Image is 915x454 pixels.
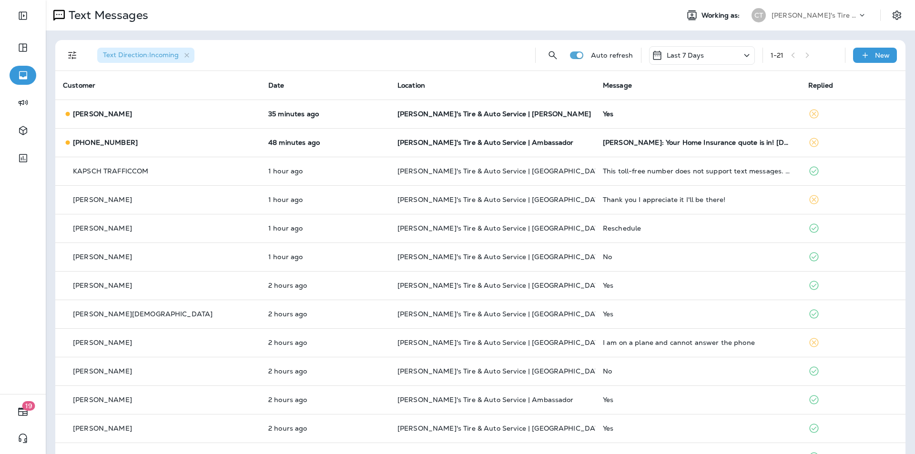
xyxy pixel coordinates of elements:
span: Text Direction : Incoming [103,50,179,59]
div: No [603,367,793,375]
p: Sep 18, 2025 09:03 AM [268,167,382,175]
span: [PERSON_NAME]'s Tire & Auto Service | Ambassador [397,138,574,147]
button: 19 [10,402,36,421]
p: [PERSON_NAME] [73,110,132,118]
span: [PERSON_NAME]'s Tire & Auto Service | [GEOGRAPHIC_DATA] [397,252,606,261]
p: Sep 18, 2025 08:23 AM [268,253,382,261]
p: [PERSON_NAME] [73,224,132,232]
div: This toll-free number does not support text messages. Please contact us via our website at GeauxP... [603,167,793,175]
div: 1 - 21 [771,51,784,59]
span: 19 [22,401,35,411]
p: Sep 18, 2025 08:41 AM [268,196,382,203]
span: [PERSON_NAME]'s Tire & Auto Service | [GEOGRAPHIC_DATA] [397,424,606,433]
div: I am on a plane and cannot answer the phone [603,339,793,346]
p: Sep 18, 2025 07:54 AM [268,367,382,375]
p: Sep 18, 2025 09:46 AM [268,110,382,118]
span: [PERSON_NAME]'s Tire & Auto Service | [GEOGRAPHIC_DATA] [397,367,606,375]
p: Sep 18, 2025 09:33 AM [268,139,382,146]
span: Location [397,81,425,90]
p: [PERSON_NAME]'s Tire & Auto [772,11,857,19]
span: [PERSON_NAME]'s Tire & Auto Service | [GEOGRAPHIC_DATA] [397,195,606,204]
span: [PERSON_NAME]'s Tire & Auto Service | [GEOGRAPHIC_DATA] [397,310,606,318]
p: KAPSCH TRAFFICCOM [73,167,148,175]
span: Date [268,81,285,90]
p: Text Messages [65,8,148,22]
div: Text Direction:Incoming [97,48,194,63]
div: Reschedule [603,224,793,232]
p: [PERSON_NAME] [73,396,132,404]
p: Sep 18, 2025 08:03 AM [268,310,382,318]
span: Customer [63,81,95,90]
span: [PERSON_NAME]'s Tire & Auto Service | [GEOGRAPHIC_DATA] [397,224,606,232]
p: Sep 18, 2025 07:26 AM [268,424,382,432]
p: Sep 18, 2025 08:33 AM [268,224,382,232]
div: Yes [603,396,793,404]
p: Last 7 Days [667,51,704,59]
div: Yes [603,424,793,432]
p: Auto refresh [591,51,633,59]
div: CT [752,8,766,22]
span: [PERSON_NAME]'s Tire & Auto Service | [PERSON_NAME] [397,110,591,118]
button: Search Messages [543,46,562,65]
p: [PERSON_NAME] [73,367,132,375]
p: [PHONE_NUMBER] [73,139,138,146]
span: Replied [808,81,833,90]
p: [PERSON_NAME] [73,424,132,432]
div: Yes [603,110,793,118]
span: [PERSON_NAME]'s Tire & Auto Service | Ambassador [397,395,574,404]
p: Sep 18, 2025 07:56 AM [268,339,382,346]
p: Sep 18, 2025 08:06 AM [268,282,382,289]
div: Yes [603,310,793,318]
p: [PERSON_NAME][DEMOGRAPHIC_DATA] [73,310,213,318]
button: Expand Sidebar [10,6,36,25]
span: Message [603,81,632,90]
p: [PERSON_NAME] [73,196,132,203]
p: Sep 18, 2025 07:38 AM [268,396,382,404]
div: Yes [603,282,793,289]
span: [PERSON_NAME]'s Tire & Auto Service | [GEOGRAPHIC_DATA] [397,338,606,347]
span: Working as: [701,11,742,20]
p: [PERSON_NAME] [73,339,132,346]
span: [PERSON_NAME]'s Tire & Auto Service | [GEOGRAPHIC_DATA] [397,281,606,290]
p: New [875,51,890,59]
button: Settings [888,7,905,24]
p: [PERSON_NAME] [73,282,132,289]
p: [PERSON_NAME] [73,253,132,261]
span: [PERSON_NAME]'s Tire & Auto Service | [GEOGRAPHIC_DATA] [397,167,606,175]
div: OTTO: Your Home Insurance quote is in! brd1.us/9OZ4oFy ~5/msgs a mo. txt STOP to opt-out [603,139,793,146]
button: Filters [63,46,82,65]
div: Thank you I appreciate it I'll be there! [603,196,793,203]
div: No [603,253,793,261]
